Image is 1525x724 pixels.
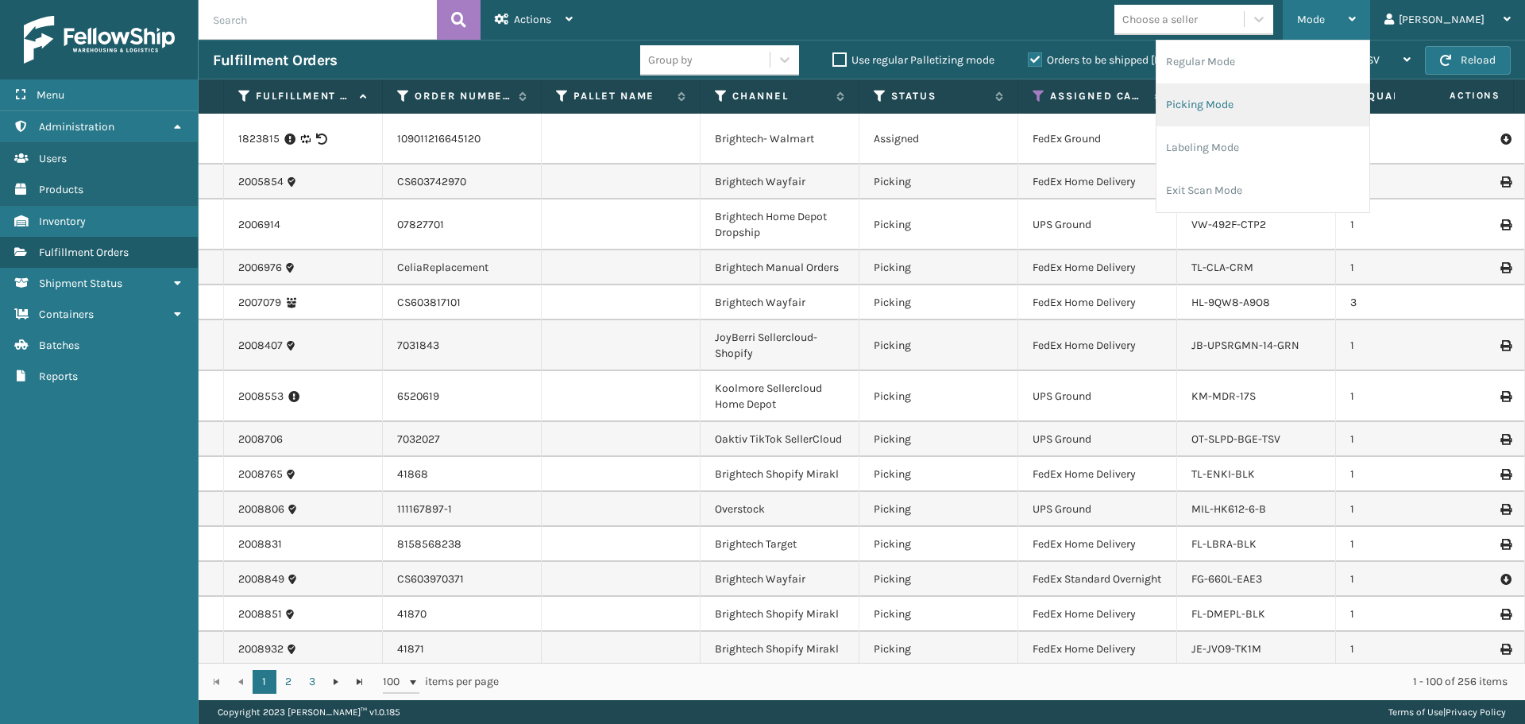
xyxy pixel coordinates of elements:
[1191,218,1266,231] a: VW-492F-CTP2
[1388,700,1506,724] div: |
[1018,457,1177,492] td: FedEx Home Delivery
[1500,219,1510,230] i: Print Label
[701,457,859,492] td: Brightech Shopify Mirakl
[1028,53,1182,67] label: Orders to be shipped [DATE]
[39,120,114,134] span: Administration
[832,53,994,67] label: Use regular Palletizing mode
[1191,296,1270,309] a: HL-9QW8-A9O8
[859,527,1018,562] td: Picking
[1425,46,1511,75] button: Reload
[383,199,542,250] td: 07827701
[859,165,1018,199] td: Picking
[238,174,284,190] a: 2005854
[253,670,276,694] a: 1
[701,199,859,250] td: Brightech Home Depot Dropship
[573,89,670,103] label: Pallet Name
[701,422,859,457] td: Oaktiv TikTok SellerCloud
[383,670,499,694] span: items per page
[256,89,352,103] label: Fulfillment Order Id
[1500,176,1510,188] i: Print Label
[859,199,1018,250] td: Picking
[1191,642,1261,656] a: JE-JVO9-TK1M
[859,250,1018,285] td: Picking
[1191,432,1280,446] a: OT-SLPD-BGE-TSV
[1191,389,1256,403] a: KM-MDR-17S
[39,183,83,196] span: Products
[1500,609,1510,620] i: Print Label
[238,571,284,587] a: 2008849
[1018,165,1177,199] td: FedEx Home Delivery
[701,492,859,527] td: Overstock
[1500,340,1510,351] i: Print Label
[1156,126,1369,169] li: Labeling Mode
[39,215,86,228] span: Inventory
[1500,262,1510,273] i: Print Label
[383,674,407,690] span: 100
[1500,469,1510,480] i: Print Label
[859,422,1018,457] td: Picking
[514,13,551,26] span: Actions
[1018,597,1177,632] td: FedEx Home Delivery
[1156,169,1369,212] li: Exit Scan Mode
[1336,199,1495,250] td: 1
[39,339,79,352] span: Batches
[859,597,1018,632] td: Picking
[1336,632,1495,667] td: 1
[701,562,859,597] td: Brightech Wayfair
[1336,597,1495,632] td: 1
[1336,457,1495,492] td: 1
[1191,261,1253,274] a: TL-CLA-CRM
[648,52,693,68] div: Group by
[701,320,859,371] td: JoyBerri Sellercloud- Shopify
[383,114,542,165] td: 109011216645120
[383,492,542,527] td: 111167897-1
[1156,41,1369,83] li: Regular Mode
[1500,644,1510,655] i: Print Label
[1122,11,1198,28] div: Choose a seller
[1500,391,1510,402] i: Print Label
[330,676,342,688] span: Go to the next page
[701,285,859,320] td: Brightech Wayfair
[1018,492,1177,527] td: UPS Ground
[1018,250,1177,285] td: FedEx Home Delivery
[1336,285,1495,320] td: 3
[37,88,64,102] span: Menu
[1336,320,1495,371] td: 1
[238,338,283,354] a: 2008407
[1018,562,1177,597] td: FedEx Standard Overnight
[300,670,324,694] a: 3
[701,250,859,285] td: Brightech Manual Orders
[383,457,542,492] td: 41868
[39,308,94,321] span: Containers
[859,457,1018,492] td: Picking
[701,527,859,562] td: Brightech Target
[238,131,280,147] a: 1823815
[701,597,859,632] td: Brightech Shopify Mirakl
[1336,422,1495,457] td: 1
[324,670,348,694] a: Go to the next page
[1018,422,1177,457] td: UPS Ground
[1156,83,1369,126] li: Picking Mode
[383,422,542,457] td: 7032027
[1336,250,1495,285] td: 1
[701,632,859,667] td: Brightech Shopify Mirakl
[859,562,1018,597] td: Picking
[1191,339,1299,352] a: JB-UPSRGMN-14-GRN
[383,562,542,597] td: CS603970371
[521,674,1508,690] div: 1 - 100 of 256 items
[1050,89,1146,103] label: Assigned Carrier Service
[701,371,859,422] td: Koolmore Sellercloud Home Depot
[1500,571,1510,587] i: Pull Label
[383,371,542,422] td: 6520619
[732,89,828,103] label: Channel
[24,16,175,64] img: logo
[1191,467,1255,481] a: TL-ENKI-BLK
[1400,83,1510,109] span: Actions
[1446,707,1506,718] a: Privacy Policy
[238,432,283,447] a: 2008706
[39,370,78,383] span: Reports
[383,597,542,632] td: 41870
[701,165,859,199] td: Brightech Wayfair
[1336,527,1495,562] td: 1
[213,51,337,70] h3: Fulfillment Orders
